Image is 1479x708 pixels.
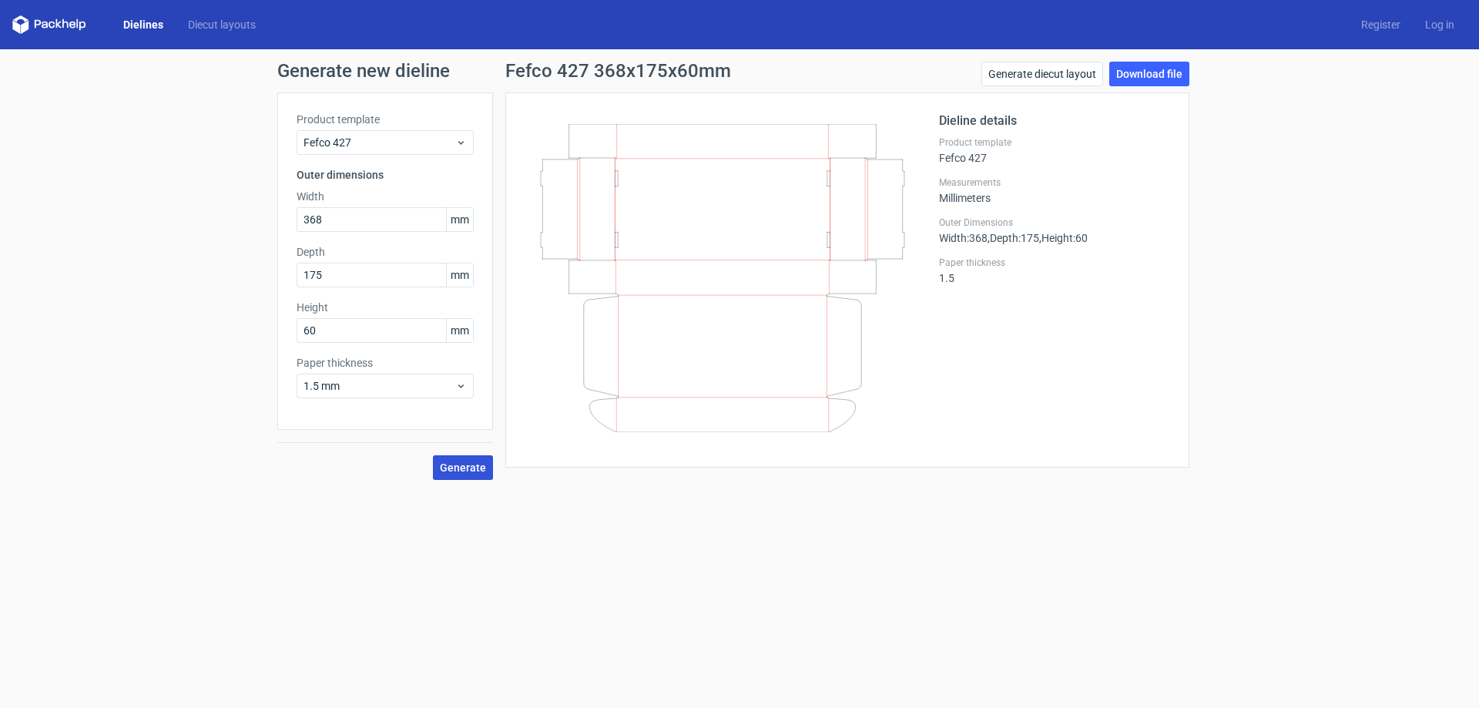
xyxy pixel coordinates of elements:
[1109,62,1189,86] a: Download file
[939,257,1170,269] label: Paper thickness
[304,378,455,394] span: 1.5 mm
[297,189,474,204] label: Width
[939,112,1170,130] h2: Dieline details
[939,216,1170,229] label: Outer Dimensions
[297,244,474,260] label: Depth
[939,232,988,244] span: Width : 368
[297,300,474,315] label: Height
[1349,17,1413,32] a: Register
[446,208,473,231] span: mm
[297,167,474,183] h3: Outer dimensions
[446,319,473,342] span: mm
[304,135,455,150] span: Fefco 427
[939,176,1170,189] label: Measurements
[440,462,486,473] span: Generate
[939,257,1170,284] div: 1.5
[1039,232,1088,244] span: , Height : 60
[176,17,268,32] a: Diecut layouts
[981,62,1103,86] a: Generate diecut layout
[939,136,1170,164] div: Fefco 427
[433,455,493,480] button: Generate
[939,176,1170,204] div: Millimeters
[1413,17,1467,32] a: Log in
[939,136,1170,149] label: Product template
[111,17,176,32] a: Dielines
[297,355,474,371] label: Paper thickness
[505,62,731,80] h1: Fefco 427 368x175x60mm
[988,232,1039,244] span: , Depth : 175
[446,263,473,287] span: mm
[297,112,474,127] label: Product template
[277,62,1202,80] h1: Generate new dieline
